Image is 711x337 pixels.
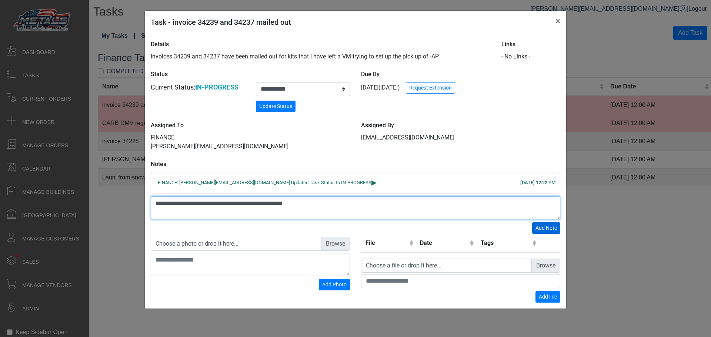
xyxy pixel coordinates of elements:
[151,121,350,130] label: Assigned To
[539,294,557,300] span: Add File
[535,291,560,303] button: Add File
[361,121,560,130] label: Assigned By
[535,225,557,231] span: Add Note
[361,70,560,79] label: Due By
[420,239,468,247] div: Date
[406,82,455,94] button: Request Extension
[520,179,555,186] div: [DATE] 12:22 PM
[322,282,347,287] span: Add Photo
[532,222,560,234] button: Add Note
[409,85,452,91] span: Request Extension
[365,239,407,247] div: File
[501,40,560,49] label: Links
[319,279,350,290] button: Add Photo
[151,40,490,49] label: Details
[195,83,238,91] strong: IN-PROGRESS
[145,121,355,151] div: FINANCE [PERSON_NAME][EMAIL_ADDRESS][DOMAIN_NAME]
[145,40,496,61] div: invoices 34239 and 34237 have been mailed out for kits that I have left a VM trying to set up the...
[361,70,560,94] div: [DATE] ([DATE])
[481,239,530,247] div: Tags
[151,17,291,28] h5: Task - invoice 34239 and 34237 mailed out
[371,180,377,185] span: ▸
[158,179,553,186] div: FINANCE: [PERSON_NAME][EMAIL_ADDRESS][DOMAIN_NAME] Updated Task Status to IN-PROGRESS
[539,234,560,252] th: Remove
[355,121,566,151] div: [EMAIL_ADDRESS][DOMAIN_NAME]
[501,52,560,61] div: - No Links -
[259,103,292,109] span: Update Status
[151,160,560,169] label: Notes
[151,70,350,79] label: Status
[151,82,245,92] div: Current Status:
[550,11,566,31] button: Close
[256,101,296,112] button: Update Status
